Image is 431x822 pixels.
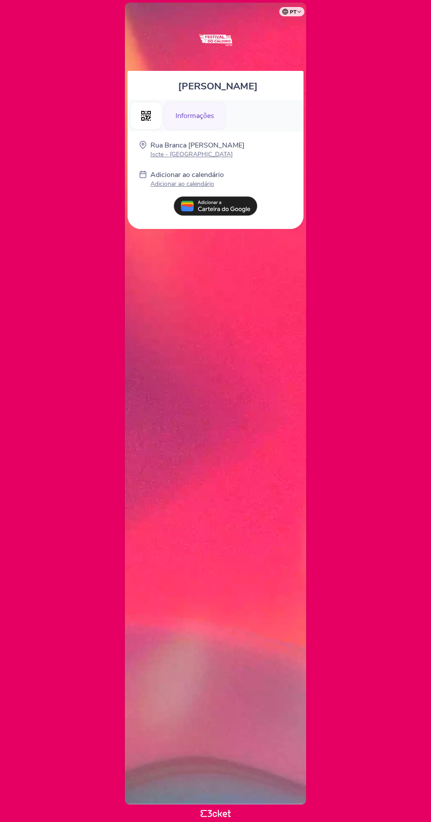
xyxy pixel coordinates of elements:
[174,196,257,216] img: pt_add_to_google_wallet.13e59062.svg
[150,140,245,150] p: Rua Branca [PERSON_NAME]
[150,170,224,190] a: Adicionar ao calendário Adicionar ao calendário
[150,170,224,180] p: Adicionar ao calendário
[150,140,245,159] a: Rua Branca [PERSON_NAME] Iscte - [GEOGRAPHIC_DATA]
[150,150,245,159] p: Iscte - [GEOGRAPHIC_DATA]
[194,11,237,66] img: Festival do Caloiro Iscte
[178,80,258,93] span: [PERSON_NAME]
[150,180,224,188] p: Adicionar ao calendário
[164,102,226,130] div: Informações
[164,110,226,120] a: Informações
